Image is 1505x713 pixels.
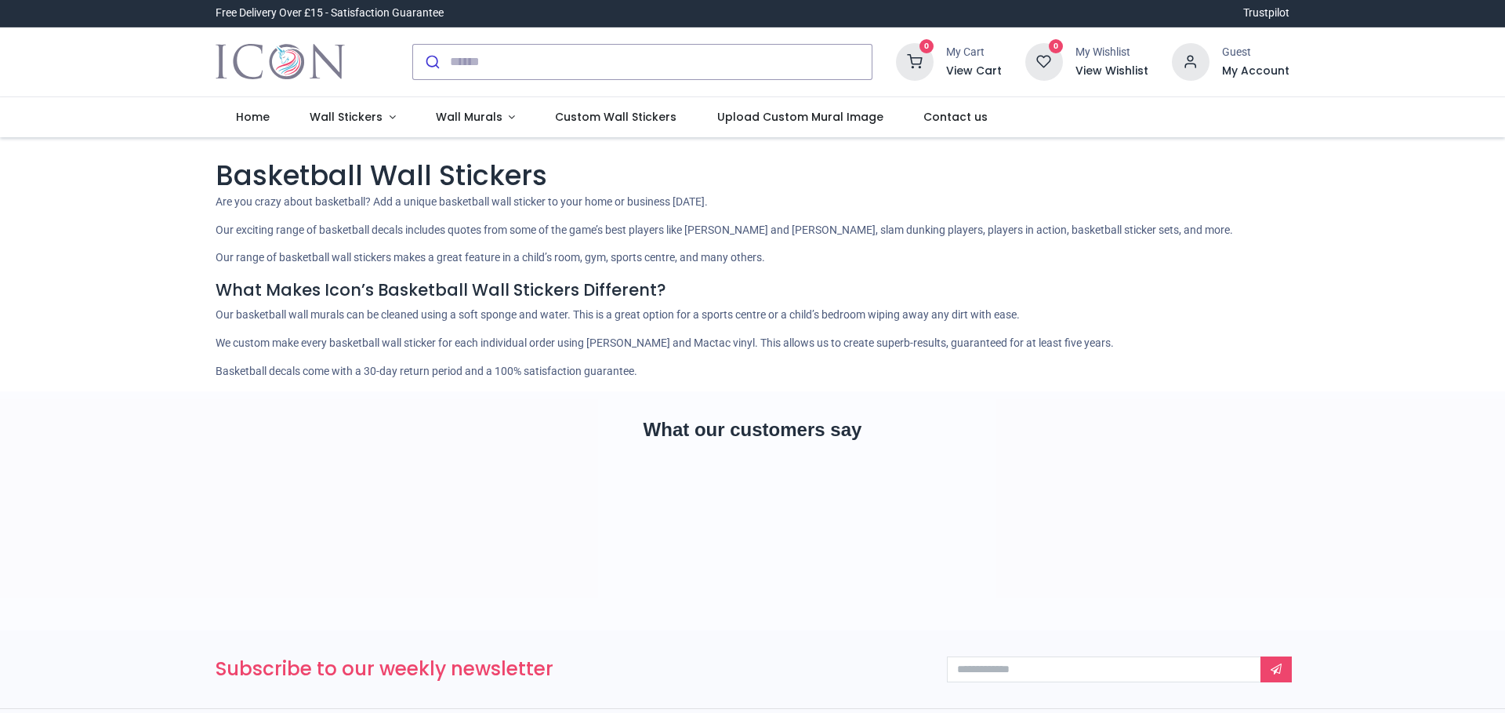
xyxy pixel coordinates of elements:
a: Trustpilot [1243,5,1289,21]
div: My Cart [946,45,1002,60]
sup: 0 [1049,39,1064,54]
sup: 0 [919,39,934,54]
span: Home [236,109,270,125]
span: Contact us [923,109,988,125]
div: My Wishlist [1075,45,1148,60]
p: Our range of basketball wall stickers makes a great feature in a child’s room, gym, sports centre... [216,250,1289,266]
p: Our exciting range of basketball decals includes quotes from some of the game’s best players like... [216,223,1289,238]
a: 0 [896,54,934,67]
span: Wall Stickers [310,109,383,125]
span: Wall Murals [436,109,502,125]
a: Wall Murals [415,97,535,138]
h2: What our customers say [216,417,1289,443]
img: Icon Wall Stickers [216,40,345,84]
a: 0 [1025,54,1063,67]
p: We custom make every basketball wall sticker for each individual order using [PERSON_NAME] and Ma... [216,336,1289,351]
a: Wall Stickers [289,97,415,138]
button: Submit [413,45,450,79]
a: Logo of Icon Wall Stickers [216,40,345,84]
a: My Account [1222,64,1289,79]
span: Custom Wall Stickers [555,109,676,125]
div: Free Delivery Over £15 - Satisfaction Guarantee [216,5,444,21]
h4: What Makes Icon’s Basketball Wall Stickers Different? [216,278,1289,301]
a: View Wishlist [1075,64,1148,79]
p: Our basketball wall murals can be cleaned using a soft sponge and water. This is a great option f... [216,307,1289,323]
h1: Basketball Wall Stickers [216,156,1289,195]
p: Are you crazy about basketball? Add a unique basketball wall sticker to your home or business [DA... [216,195,1289,210]
a: View Cart [946,64,1002,79]
span: Upload Custom Mural Image [717,109,883,125]
h3: Subscribe to our weekly newsletter [216,656,923,682]
div: Guest [1222,45,1289,60]
iframe: Customer reviews powered by Trustpilot [216,471,1289,580]
p: Basketball decals come with a 30-day return period and a 100% satisfaction guarantee. [216,364,1289,380]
